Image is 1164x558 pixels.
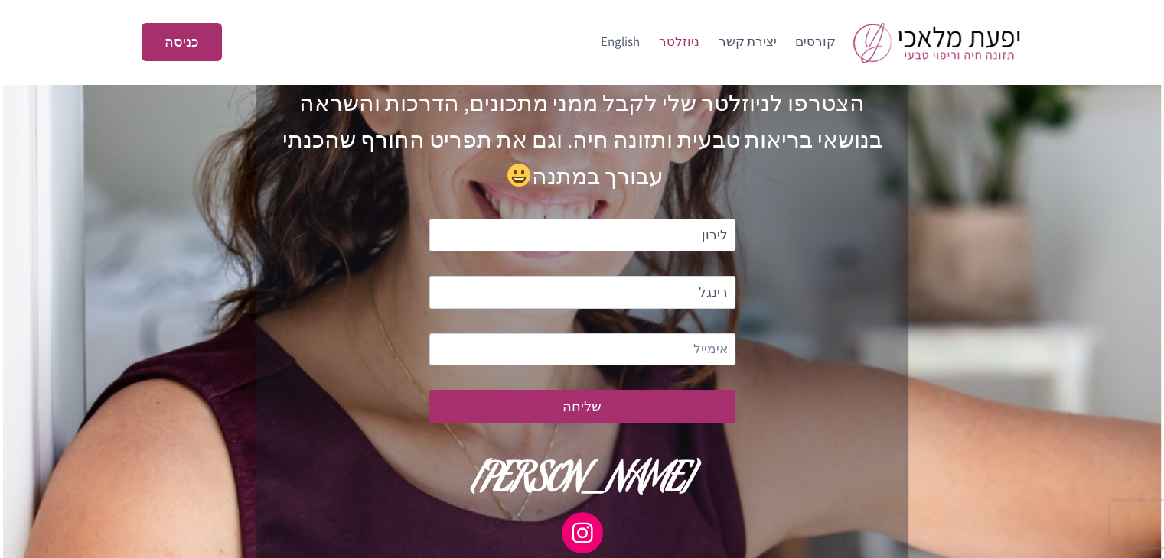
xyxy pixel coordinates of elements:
[142,23,222,62] a: כניסה
[709,24,786,60] a: יצירת קשר
[853,22,1023,63] img: yifat_logo41_he.png
[429,390,735,423] button: שליחה
[592,24,846,60] nav: Primary Navigation
[650,24,709,60] a: ניוזלטר
[429,276,735,309] input: שם משפחה
[786,24,846,60] a: קורסים
[269,454,896,513] h2: [PERSON_NAME]
[507,164,530,187] img: 😀
[269,84,896,194] p: הצטרפו לניוזלטר שלי לקבל ממני מתכונים, הדרכות והשראה בנושאי בריאות טבעית ותזונה חיה. וגם את תפריט...
[592,24,650,60] a: English
[429,219,735,251] input: שם פרטי
[429,333,735,366] input: אימייל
